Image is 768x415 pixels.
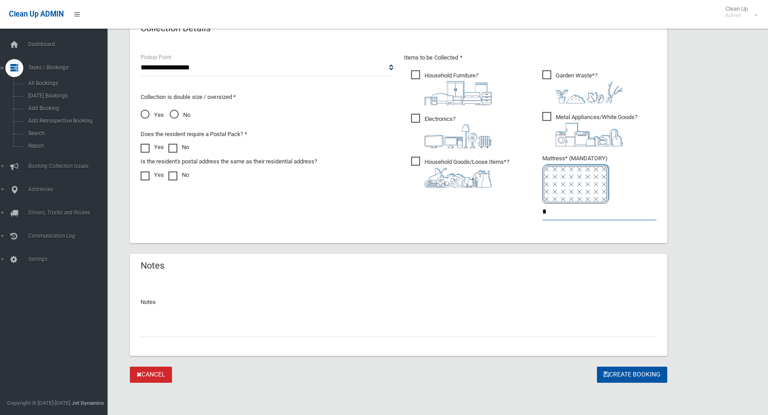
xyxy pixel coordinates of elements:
[130,367,172,383] a: Cancel
[7,400,70,406] span: Copyright © [DATE]-[DATE]
[141,142,164,153] label: Yes
[170,110,190,120] span: No
[168,170,189,180] label: No
[556,114,637,146] i: ?
[26,64,114,71] span: Tasks / Bookings
[542,164,609,204] img: e7408bece873d2c1783593a074e5cb2f.png
[597,367,667,383] button: Create Booking
[26,210,114,216] span: Drivers, Trucks and Routes
[141,110,164,120] span: Yes
[425,72,492,105] i: ?
[542,70,623,103] span: Garden Waste*
[168,142,189,153] label: No
[9,10,64,18] span: Clean Up ADMIN
[425,158,509,188] i: ?
[721,5,757,19] span: Clean Up
[725,12,748,19] small: Admin
[542,155,656,204] span: Mattress* (MANDATORY)
[26,41,114,47] span: Dashboard
[425,167,492,188] img: b13cc3517677393f34c0a387616ef184.png
[404,52,656,63] p: Items to be Collected *
[556,72,623,103] i: ?
[141,129,247,140] label: Does the resident require a Postal Pack? *
[556,123,623,146] img: 36c1b0289cb1767239cdd3de9e694f19.png
[411,157,509,188] span: Household Goods/Loose Items*
[130,257,175,274] header: Notes
[26,93,107,99] span: [DATE] Bookings
[141,297,656,308] p: Notes
[141,156,317,167] label: Is the resident's postal address the same as their residential address?
[26,256,114,262] span: Settings
[542,112,637,146] span: Metal Appliances/White Goods
[26,80,107,86] span: All Bookings
[26,118,107,124] span: Add Retrospective Booking
[26,130,107,137] span: Search
[26,105,107,111] span: Add Booking
[26,233,114,239] span: Communication Log
[556,81,623,103] img: 4fd8a5c772b2c999c83690221e5242e0.png
[26,186,114,193] span: Addresses
[26,163,114,169] span: Booking Collection Issues
[72,400,104,406] strong: Jet Dynamics
[26,143,107,149] span: Report
[411,114,492,148] span: Electronics
[425,116,492,148] i: ?
[411,70,492,105] span: Household Furniture
[425,124,492,148] img: 394712a680b73dbc3d2a6a3a7ffe5a07.png
[425,81,492,105] img: aa9efdbe659d29b613fca23ba79d85cb.png
[141,92,393,103] p: Collection is double size / oversized *
[141,170,164,180] label: Yes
